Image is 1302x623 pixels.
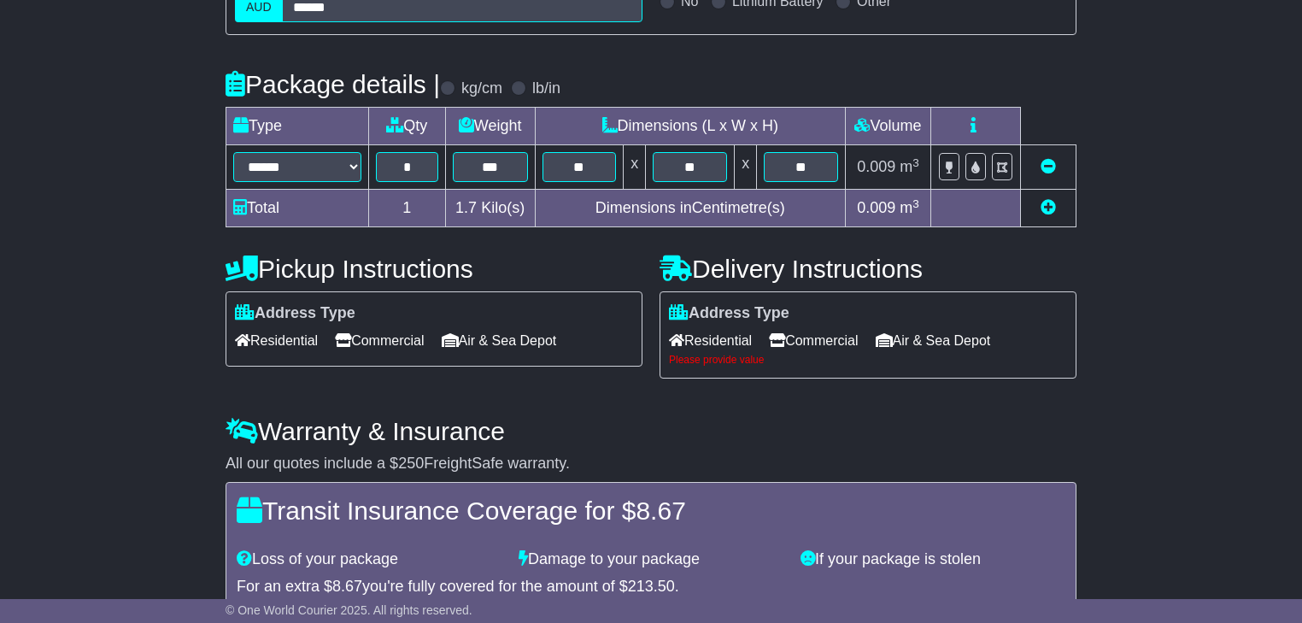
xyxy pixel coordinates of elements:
[332,578,362,595] span: 8.67
[445,190,535,227] td: Kilo(s)
[445,108,535,145] td: Weight
[235,327,318,354] span: Residential
[669,327,752,354] span: Residential
[226,108,369,145] td: Type
[535,108,845,145] td: Dimensions (L x W x H)
[912,156,919,169] sup: 3
[510,550,792,569] div: Damage to your package
[857,158,895,175] span: 0.009
[636,497,685,525] span: 8.67
[769,327,858,354] span: Commercial
[237,497,1065,525] h4: Transit Insurance Coverage for $
[226,455,1076,473] div: All our quotes include a $ FreightSafe warranty.
[624,145,646,190] td: x
[226,70,440,98] h4: Package details |
[669,354,1067,366] div: Please provide value
[900,158,919,175] span: m
[442,327,557,354] span: Air & Sea Depot
[532,79,560,98] label: lb/in
[792,550,1074,569] div: If your package is stolen
[369,108,446,145] td: Qty
[735,145,757,190] td: x
[237,578,1065,597] div: For an extra $ you're fully covered for the amount of $ .
[900,199,919,216] span: m
[369,190,446,227] td: 1
[455,199,477,216] span: 1.7
[398,455,424,472] span: 250
[226,190,369,227] td: Total
[628,578,675,595] span: 213.50
[335,327,424,354] span: Commercial
[461,79,502,98] label: kg/cm
[226,255,642,283] h4: Pickup Instructions
[845,108,930,145] td: Volume
[912,197,919,210] sup: 3
[660,255,1076,283] h4: Delivery Instructions
[669,304,789,323] label: Address Type
[1041,158,1056,175] a: Remove this item
[535,190,845,227] td: Dimensions in Centimetre(s)
[228,550,510,569] div: Loss of your package
[1041,199,1056,216] a: Add new item
[857,199,895,216] span: 0.009
[226,417,1076,445] h4: Warranty & Insurance
[226,603,472,617] span: © One World Courier 2025. All rights reserved.
[876,327,991,354] span: Air & Sea Depot
[235,304,355,323] label: Address Type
